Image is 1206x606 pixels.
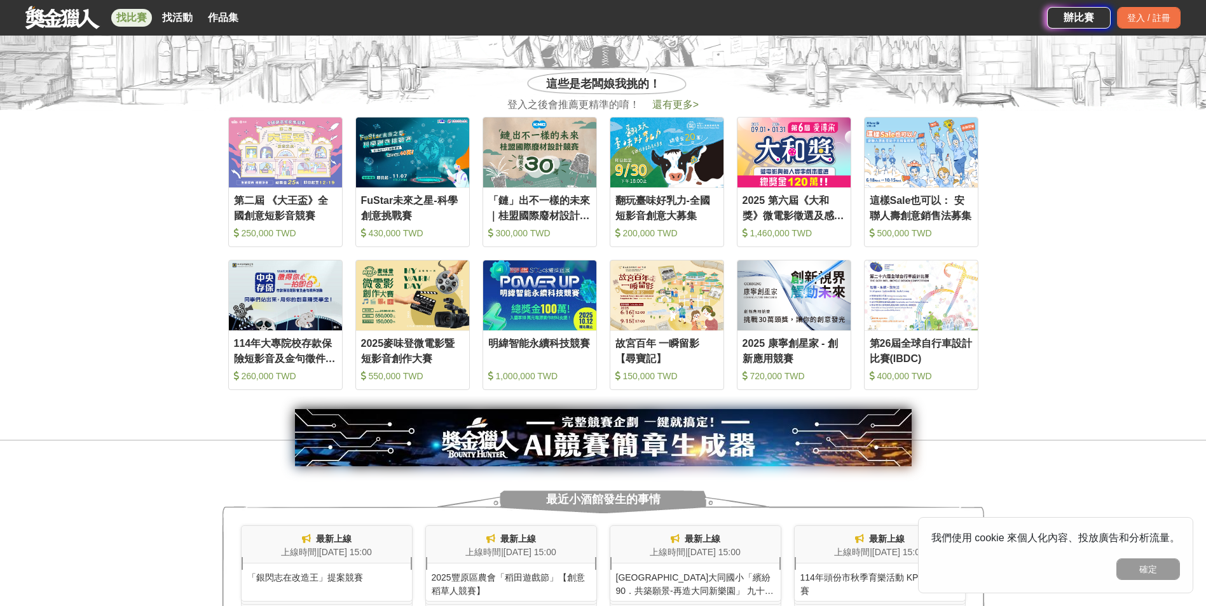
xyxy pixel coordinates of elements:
[870,193,973,222] div: 這樣Sale也可以： 安聯人壽創意銷售法募集
[234,227,337,239] div: 250,000 TWD
[870,227,973,239] div: 500,000 TWD
[234,193,337,222] div: 第二屆 《大王盃》全國創意短影音競賽
[743,193,846,222] div: 2025 第六屆《大和獎》微電影徵選及感人實事分享
[426,546,596,559] div: 上線時間 | [DATE] 15:00
[234,370,337,382] div: 260,000 TWD
[865,118,978,187] img: Cover Image
[425,525,597,602] a: 最新上線上線時間|[DATE] 15:002025豐原區農會「稻田遊戲節」【創意稻草人競賽】
[241,525,413,602] a: 最新上線上線時間|[DATE] 15:00「銀閃志在改造王」提案競賽
[361,193,464,222] div: FuStar未來之星-科學創意挑戰賽
[1116,558,1180,580] button: 確定
[546,485,661,513] span: 最近小酒館發生的事情
[610,118,723,187] img: Cover Image
[157,9,198,27] a: 找活動
[931,532,1180,543] span: 我們使用 cookie 來個人化內容、投放廣告和分析流量。
[870,336,973,365] div: 第26屆全球自行車設計比賽(IBDC)
[795,563,965,598] div: 114年頭份市秋季育樂活動 KPOP舞蹈大賽
[685,534,720,544] span: 最新上線
[865,260,978,330] img: Cover Image
[610,260,724,390] a: Cover Image故宮百年 一瞬留影【尋寶記】 150,000 TWD
[737,117,851,247] a: Cover Image2025 第六屆《大和獎》微電影徵選及感人實事分享 1,460,000 TWD
[500,534,536,544] span: 最新上線
[488,336,591,365] div: 明緯智能永續科技競賽
[488,370,591,382] div: 1,000,000 TWD
[737,260,851,390] a: Cover Image2025 康寧創星家 - 創新應用競賽 720,000 TWD
[361,370,464,382] div: 550,000 TWD
[111,9,152,27] a: 找比賽
[864,260,978,390] a: Cover Image第26屆全球自行車設計比賽(IBDC) 400,000 TWD
[295,409,912,466] img: e66c81bb-b616-479f-8cf1-2a61d99b1888.jpg
[234,336,337,365] div: 114年大專院校存款保險短影音及金句徵件活動
[242,563,412,584] div: 「銀閃志在改造王」提案競賽
[1117,7,1181,29] div: 登入 / 註冊
[242,546,412,559] div: 上線時間 | [DATE] 15:00
[483,260,597,390] a: Cover Image明緯智能永續科技競賽 1,000,000 TWD
[737,260,851,330] img: Cover Image
[355,117,470,247] a: Cover ImageFuStar未來之星-科學創意挑戰賽 430,000 TWD
[507,97,640,112] span: 登入之後會推薦更精準的唷！
[610,563,781,598] div: [GEOGRAPHIC_DATA]大同國小「繽紛90．共築願景-再造大同新樂園」 九十週年LOGO設計徵選
[864,117,978,247] a: Cover Image這樣Sale也可以： 安聯人壽創意銷售法募集 500,000 TWD
[228,117,343,247] a: Cover Image第二屆 《大王盃》全國創意短影音競賽 250,000 TWD
[615,370,718,382] div: 150,000 TWD
[615,227,718,239] div: 200,000 TWD
[483,117,597,247] a: Cover Image「鏈」出不一樣的未來｜桂盟國際廢材設計競賽 300,000 TWD
[488,193,591,222] div: 「鏈」出不一樣的未來｜桂盟國際廢材設計競賽
[356,260,469,330] img: Cover Image
[737,118,851,187] img: Cover Image
[355,260,470,390] a: Cover Image2025麥味登微電影暨短影音創作大賽 550,000 TWD
[546,76,661,93] span: 這些是老闆娘我挑的！
[610,117,724,247] a: Cover Image翻玩臺味好乳力-全國短影音創意大募集 200,000 TWD
[743,370,846,382] div: 720,000 TWD
[361,227,464,239] div: 430,000 TWD
[652,99,699,110] a: 還有更多>
[615,336,718,365] div: 故宮百年 一瞬留影【尋寶記】
[356,118,469,187] img: Cover Image
[610,525,781,602] a: 最新上線上線時間|[DATE] 15:00[GEOGRAPHIC_DATA]大同國小「繽紛90．共築願景-再造大同新樂園」 九十週年LOGO設計徵選
[743,227,846,239] div: 1,460,000 TWD
[488,227,591,239] div: 300,000 TWD
[1047,7,1111,29] a: 辦比賽
[483,118,596,187] img: Cover Image
[794,525,966,602] a: 最新上線上線時間|[DATE] 15:00114年頭份市秋季育樂活動 KPOP舞蹈大賽
[795,546,965,559] div: 上線時間 | [DATE] 15:00
[229,118,342,187] img: Cover Image
[652,99,699,110] span: 還有更多 >
[610,546,781,559] div: 上線時間 | [DATE] 15:00
[426,563,596,598] div: 2025豐原區農會「稻田遊戲節」【創意稻草人競賽】
[203,9,243,27] a: 作品集
[228,260,343,390] a: Cover Image114年大專院校存款保險短影音及金句徵件活動 260,000 TWD
[361,336,464,365] div: 2025麥味登微電影暨短影音創作大賽
[615,193,718,222] div: 翻玩臺味好乳力-全國短影音創意大募集
[869,534,905,544] span: 最新上線
[229,260,342,330] img: Cover Image
[483,260,596,330] img: Cover Image
[316,534,352,544] span: 最新上線
[610,260,723,330] img: Cover Image
[870,370,973,382] div: 400,000 TWD
[743,336,846,365] div: 2025 康寧創星家 - 創新應用競賽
